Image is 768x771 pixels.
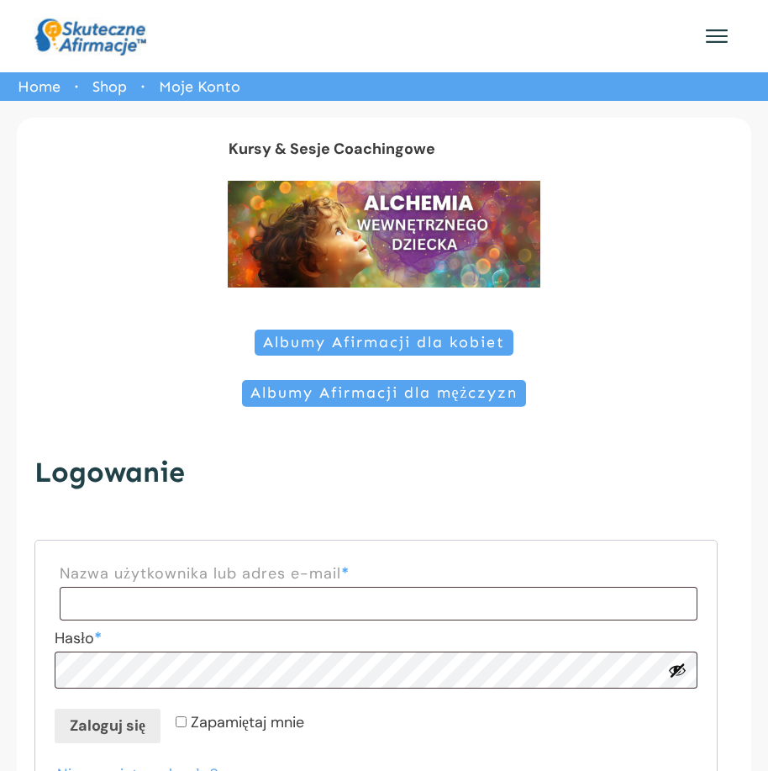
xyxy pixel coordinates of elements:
span: Shop [92,77,127,96]
label: Nazwa użytkownika lub adres e-mail [60,560,697,587]
a: Shop [92,73,127,100]
a: Albumy Afirmacji dla mężczyzn [242,380,527,407]
input: Zapamiętaj mnie [176,716,187,727]
span: Moje Konto [159,73,240,100]
button: Pokaż hasło [668,661,686,679]
label: Hasło [55,625,697,652]
a: Home [18,73,60,100]
span: Zapamiętaj mnie [191,712,304,732]
a: Kursy & Sesje Coachingowe [229,139,435,159]
span: Home [18,77,60,96]
h2: Logowanie [34,452,718,510]
a: Albumy Afirmacji dla kobiet [255,330,513,356]
span: Albumy Afirmacji dla mężczyzn [250,384,518,403]
img: ALCHEMIA Wewnetrznego Dziecka (1170 x 400 px) [228,181,540,288]
button: Zaloguj się [55,709,160,742]
span: Albumy Afirmacji dla kobiet [263,334,505,352]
